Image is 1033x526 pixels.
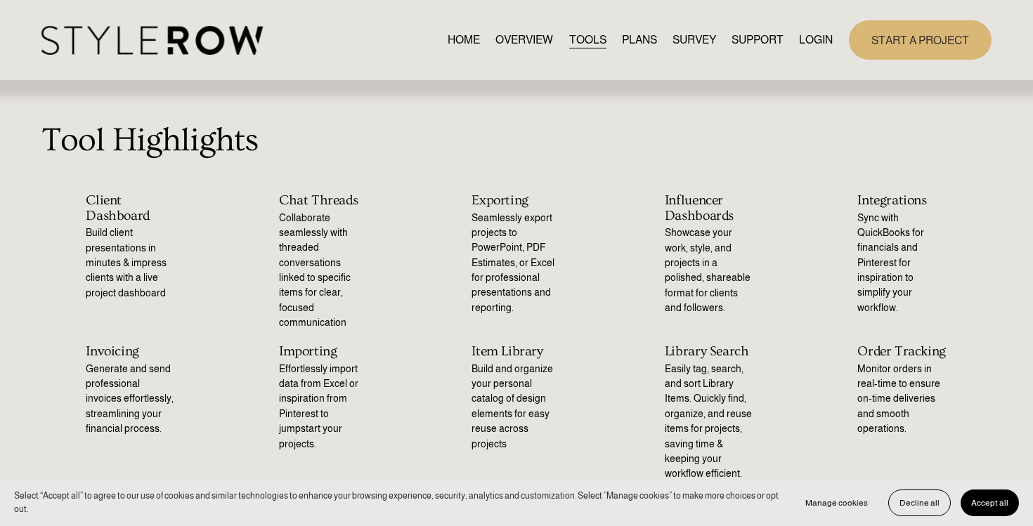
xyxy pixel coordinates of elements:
[279,344,368,360] h2: Importing
[86,225,175,301] p: Build client presentations in minutes & impress clients with a live project dashboard
[569,30,606,49] a: TOOLS
[495,30,553,49] a: OVERVIEW
[472,362,561,452] p: Build and organize your personal catalog of design elements for easy reuse across projects
[41,115,992,166] p: Tool Highlights
[665,193,754,224] h2: Influencer Dashboards
[472,344,561,360] h2: Item Library
[14,489,781,515] p: Select “Accept all” to agree to our use of cookies and similar technologies to enhance your brows...
[665,362,754,482] p: Easily tag, search, and sort Library Items. Quickly find, organize, and reuse items for projects,...
[849,20,992,59] a: START A PROJECT
[971,498,1008,508] span: Accept all
[673,30,716,49] a: SURVEY
[86,193,175,224] h2: Client Dashboard
[665,225,754,315] p: Showcase your work, style, and projects in a polished, shareable format for clients and followers.
[86,362,175,437] p: Generate and send professional invoices effortlessly, streamlining your financial process.
[622,30,657,49] a: PLANS
[665,344,754,360] h2: Library Search
[732,32,784,48] span: SUPPORT
[472,193,561,209] h2: Exporting
[279,362,368,452] p: Effortlessly import data from Excel or inspiration from Pinterest to jumpstart your projects.
[857,362,947,437] p: Monitor orders in real-time to ensure on-time deliveries and smooth operations.
[899,498,940,508] span: Decline all
[795,489,878,516] button: Manage cookies
[888,489,951,516] button: Decline all
[857,193,947,209] h2: Integrations
[41,26,263,55] img: StyleRow
[279,211,368,331] p: Collaborate seamlessly with threaded conversations linked to specific items for clear, focused co...
[448,30,480,49] a: HOME
[857,211,947,316] p: Sync with QuickBooks for financials and Pinterest for inspiration to simplify your workflow.
[279,193,368,209] h2: Chat Threads
[805,498,868,508] span: Manage cookies
[857,344,947,360] h2: Order Tracking
[86,344,175,360] h2: Invoicing
[472,211,561,316] p: Seamlessly export projects to PowerPoint, PDF Estimates, or Excel for professional presentations ...
[732,30,784,49] a: folder dropdown
[799,30,833,49] a: LOGIN
[961,489,1019,516] button: Accept all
